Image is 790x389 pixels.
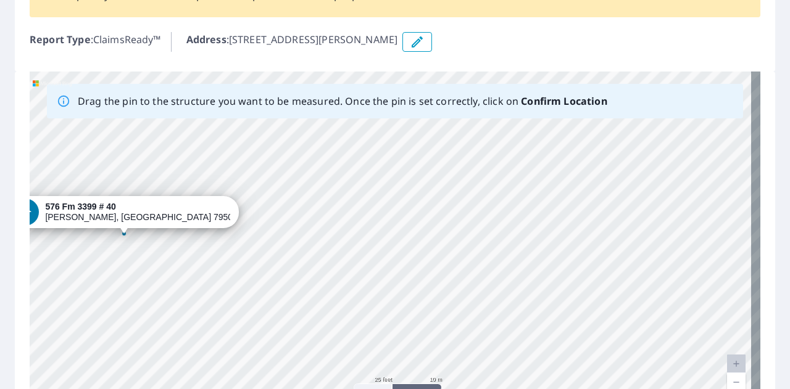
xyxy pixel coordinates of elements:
a: Current Level 20, Zoom In Disabled [727,354,746,373]
strong: 576 Fm 3399 # 40 [45,202,115,211]
div: Dropped pin, building 1, Residential property, 576 Fm 3399 # 40 Blackwell, TX 79506 [9,196,239,234]
b: Report Type [30,33,91,46]
p: : ClaimsReady™ [30,32,161,52]
div: [PERSON_NAME], [GEOGRAPHIC_DATA] 79506 [45,202,230,223]
p: : [STREET_ADDRESS][PERSON_NAME] [186,32,398,52]
b: Confirm Location [521,94,607,108]
b: Address [186,33,227,46]
p: Drag the pin to the structure you want to be measured. Once the pin is set correctly, click on [78,94,607,109]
